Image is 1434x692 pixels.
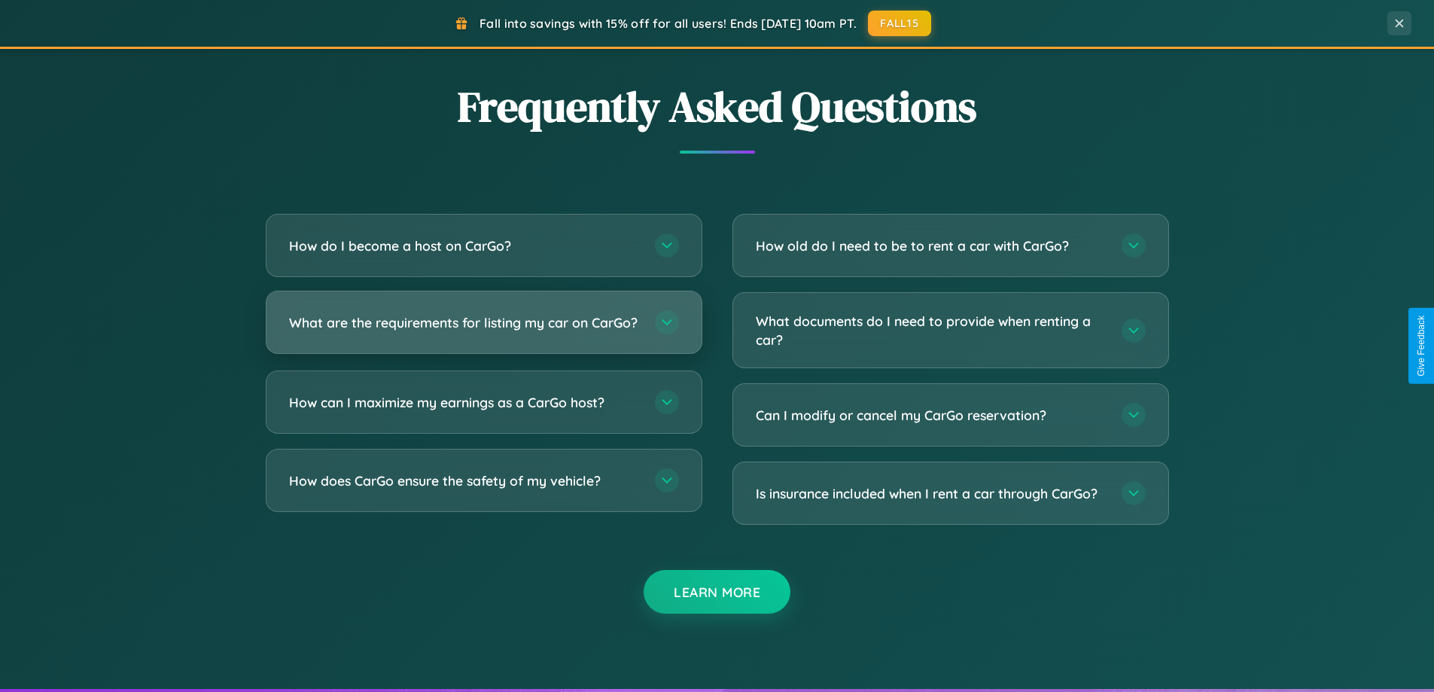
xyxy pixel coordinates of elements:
[644,570,790,614] button: Learn More
[289,236,640,255] h3: How do I become a host on CarGo?
[868,11,931,36] button: FALL15
[266,78,1169,136] h2: Frequently Asked Questions
[756,312,1107,349] h3: What documents do I need to provide when renting a car?
[289,393,640,412] h3: How can I maximize my earnings as a CarGo host?
[289,471,640,490] h3: How does CarGo ensure the safety of my vehicle?
[289,313,640,332] h3: What are the requirements for listing my car on CarGo?
[756,236,1107,255] h3: How old do I need to be to rent a car with CarGo?
[1416,316,1426,376] div: Give Feedback
[480,16,857,31] span: Fall into savings with 15% off for all users! Ends [DATE] 10am PT.
[756,484,1107,503] h3: Is insurance included when I rent a car through CarGo?
[756,406,1107,425] h3: Can I modify or cancel my CarGo reservation?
